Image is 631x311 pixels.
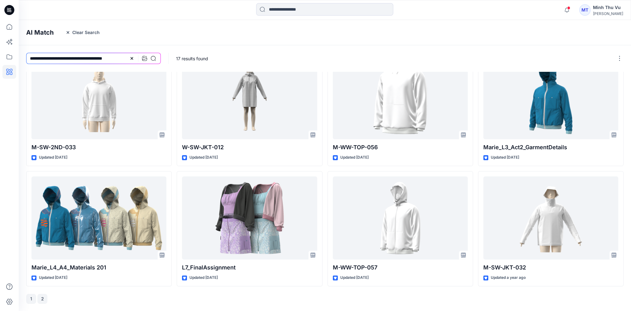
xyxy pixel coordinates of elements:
p: Marie_L4_A4_Materials 201 [31,263,166,272]
p: Updated [DATE] [340,274,369,281]
p: 17 results found [176,55,208,62]
a: M-SW-2ND-033 [31,56,166,139]
p: Updated [DATE] [39,274,67,281]
p: Updated [DATE] [340,154,369,161]
p: M-WW-TOP-057 [333,263,468,272]
a: M-WW-TOP-056 [333,56,468,139]
p: W-SW-JKT-012 [182,143,317,152]
a: M-WW-TOP-057 [333,176,468,259]
button: 2 [37,294,47,304]
a: W-SW-JKT-012 [182,56,317,139]
p: Updated [DATE] [491,154,519,161]
button: Clear Search [61,27,104,37]
p: M-SW-JKT-032 [483,263,618,272]
a: Marie_L4_A4_Materials 201 [31,176,166,259]
p: M-WW-TOP-056 [333,143,468,152]
p: Updated a year ago [491,274,526,281]
button: 1 [26,294,36,304]
p: Updated [DATE] [39,154,67,161]
div: [PERSON_NAME] [593,11,623,16]
p: Updated [DATE] [189,274,218,281]
a: L7_FinalAssignment [182,176,317,259]
h4: AI Match [26,29,54,36]
div: MT [579,4,590,16]
a: Marie_L3_Act2_GarmentDetails [483,56,618,139]
p: L7_FinalAssignment [182,263,317,272]
a: M-SW-JKT-032 [483,176,618,259]
p: Updated [DATE] [189,154,218,161]
p: Marie_L3_Act2_GarmentDetails [483,143,618,152]
div: Minh Thu Vu [593,4,623,11]
p: M-SW-2ND-033 [31,143,166,152]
